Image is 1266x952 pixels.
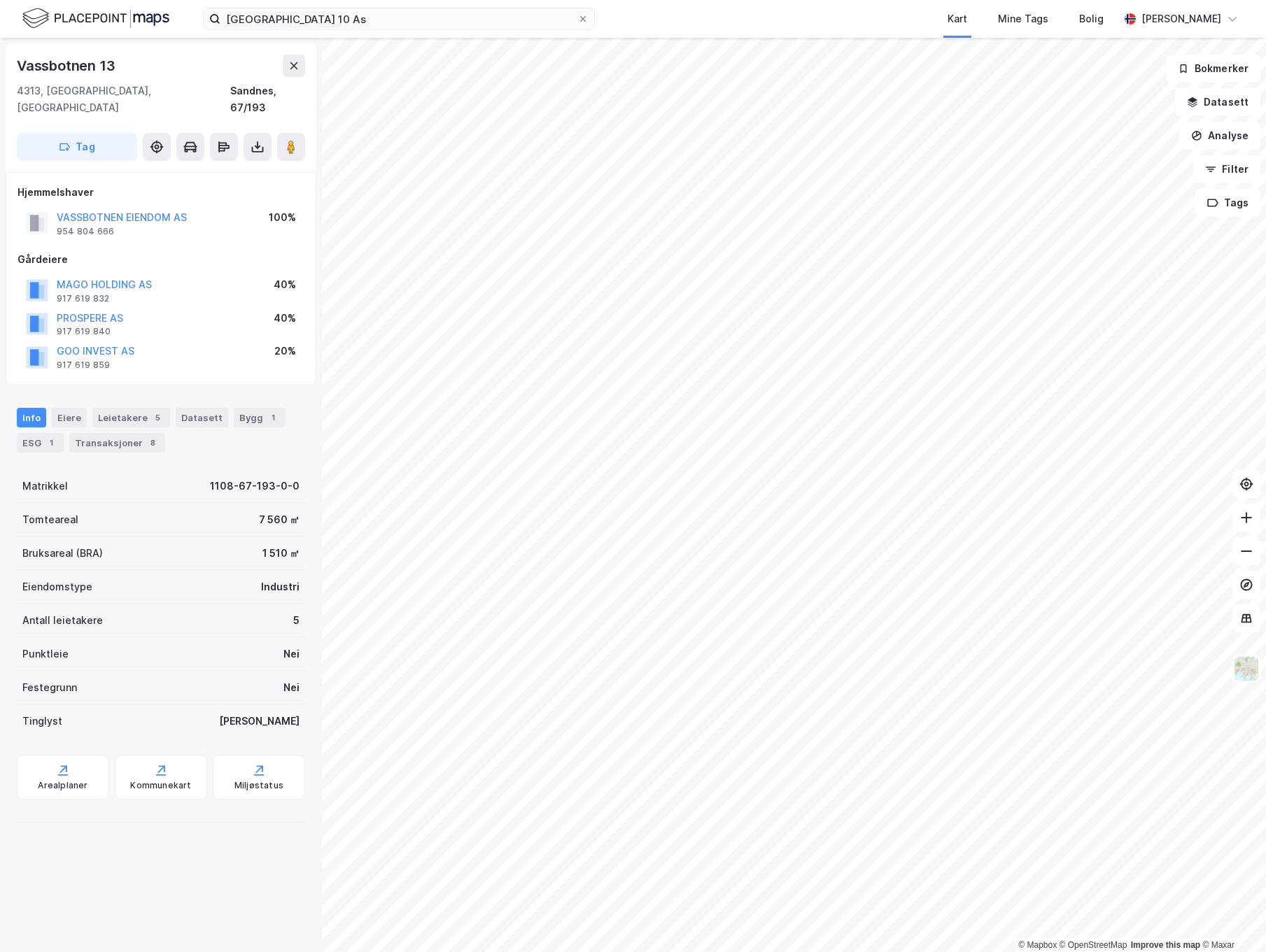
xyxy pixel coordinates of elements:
img: logo.f888ab2527a4732fd821a326f86c7f29.svg [22,6,169,31]
div: 5 [150,411,164,425]
div: Bygg [234,408,286,427]
button: Tags [1195,189,1260,217]
button: Datasett [1175,88,1260,116]
div: Festegrunn [22,679,77,696]
button: Filter [1193,155,1260,183]
div: Bolig [1079,10,1104,27]
div: 954 804 666 [57,226,114,237]
div: 917 619 840 [57,326,111,337]
div: 7 560 ㎡ [259,511,300,528]
iframe: Chat Widget [1196,885,1266,952]
div: Tomteareal [22,511,78,528]
div: Leietakere [92,408,170,427]
div: ESG [17,433,64,453]
div: 8 [146,436,160,450]
div: 1 [44,436,58,450]
div: [PERSON_NAME] [1141,10,1221,27]
div: 917 619 859 [57,360,110,371]
div: Kart [948,10,967,27]
div: Kommunekart [130,780,191,791]
div: Gårdeiere [17,251,304,268]
div: Industri [261,578,300,595]
div: 1108-67-193-0-0 [210,478,300,495]
div: Arealplaner [38,780,87,791]
div: Nei [283,646,300,662]
div: Eiere [52,408,87,427]
div: 20% [274,343,296,360]
div: 1 [266,411,280,425]
a: Mapbox [1018,940,1057,950]
div: Vassbotnen 13 [17,55,118,77]
div: Transaksjoner [69,433,165,453]
button: Tag [17,133,137,161]
div: Info [17,408,46,427]
div: 40% [274,276,296,293]
img: Z [1233,655,1260,682]
div: Bruksareal (BRA) [22,545,103,562]
div: Nei [283,679,300,696]
div: Kontrollprogram for chat [1196,885,1266,952]
div: Miljøstatus [234,780,283,791]
div: 4313, [GEOGRAPHIC_DATA], [GEOGRAPHIC_DATA] [17,83,230,116]
div: Punktleie [22,646,69,662]
a: Improve this map [1131,940,1200,950]
input: Søk på adresse, matrikkel, gårdeiere, leietakere eller personer [220,8,577,29]
div: 5 [293,612,300,629]
div: Antall leietakere [22,612,103,629]
a: OpenStreetMap [1060,940,1127,950]
div: Datasett [176,408,228,427]
div: Hjemmelshaver [17,184,304,201]
div: Tinglyst [22,713,62,730]
button: Analyse [1179,122,1260,150]
button: Bokmerker [1166,55,1260,83]
div: Eiendomstype [22,578,92,595]
div: 917 619 832 [57,293,109,304]
div: 1 510 ㎡ [262,545,300,562]
div: [PERSON_NAME] [219,713,300,730]
div: 40% [274,310,296,327]
div: Matrikkel [22,478,68,495]
div: 100% [269,209,296,226]
div: Sandnes, 67/193 [230,83,305,116]
div: Mine Tags [998,10,1048,27]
